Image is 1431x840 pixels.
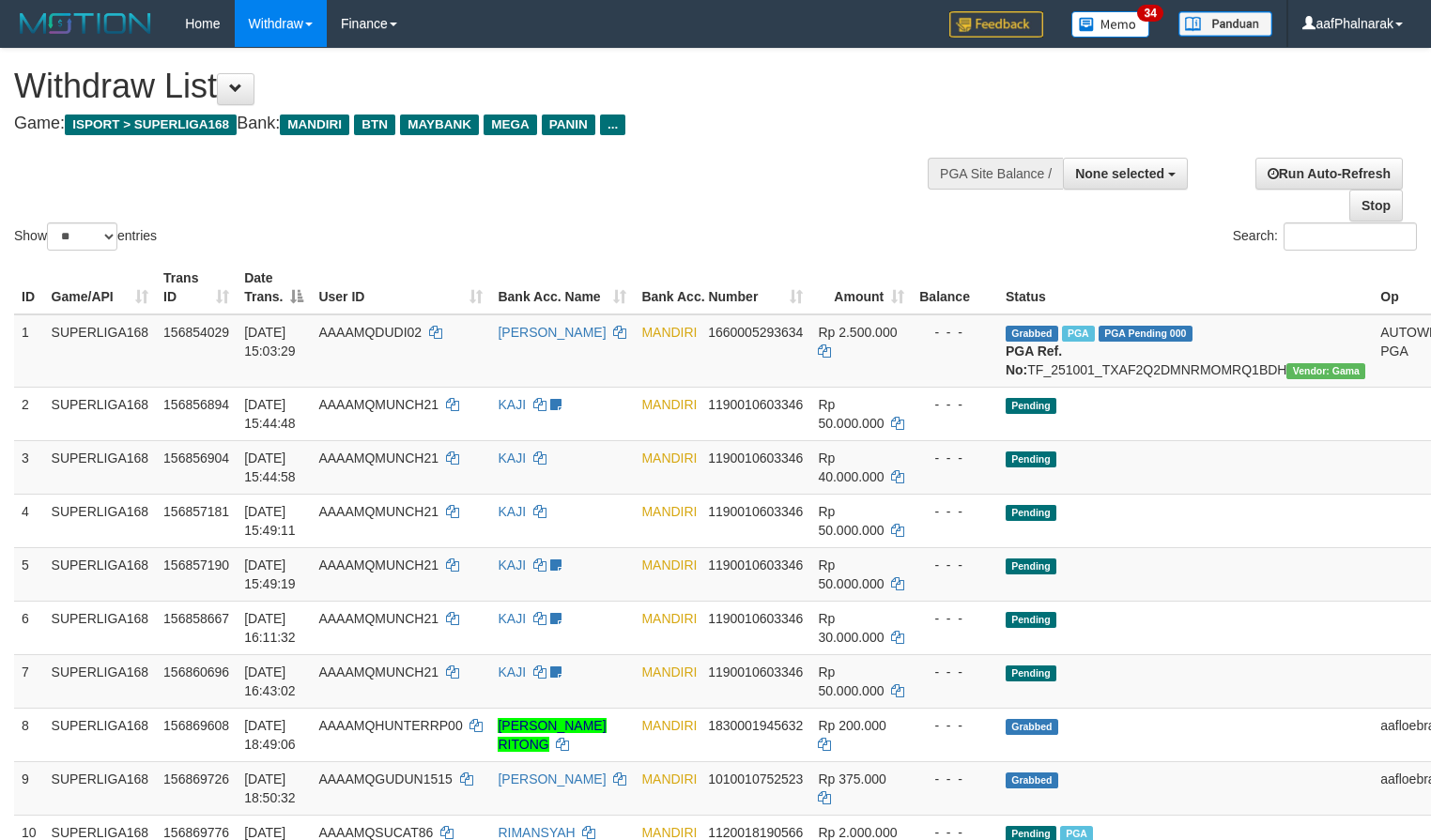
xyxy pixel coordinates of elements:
[634,261,810,314] th: Bank Acc. Number: activate to sort column ascending
[641,451,697,466] span: MANDIRI
[998,314,1373,388] td: TF_251001_TXAF2Q2DMNRMOMRQ1BDH
[14,387,44,440] td: 2
[498,397,526,412] a: KAJI
[44,601,157,654] td: SUPERLIGA168
[641,771,697,787] span: MANDIRI
[1062,326,1095,342] span: Marked by aafsoycanthlai
[708,664,803,680] span: Copy 1190010603346 to clipboard
[542,115,595,135] span: PANIN
[810,261,912,314] th: Amount: activate to sort column ascending
[641,504,697,519] span: MANDIRI
[600,115,625,135] span: ...
[919,663,991,681] div: - - -
[818,664,884,698] span: Rp 50.000.000
[163,664,229,680] span: 156860696
[818,325,897,340] span: Rp 2.500.000
[818,557,884,591] span: Rp 50.000.000
[919,609,991,628] div: - - -
[1255,158,1403,190] a: Run Auto-Refresh
[318,451,439,466] span: AAAAMQMUNCH21
[498,825,575,840] a: RIMANSYAH
[237,261,311,314] th: Date Trans.: activate to sort column descending
[1286,363,1365,379] span: Vendor URL: https://trx31.1velocity.biz
[919,716,991,735] div: - - -
[44,440,157,494] td: SUPERLIGA168
[44,261,157,314] th: Game/API: activate to sort column ascending
[1075,166,1164,181] span: None selected
[818,825,897,840] span: Rp 2.000.000
[708,771,803,787] span: Copy 1010010752523 to clipboard
[641,718,697,733] span: MANDIRI
[44,654,157,708] td: SUPERLIGA168
[708,397,803,412] span: Copy 1190010603346 to clipboard
[498,718,606,752] a: [PERSON_NAME] RITONG
[641,664,697,680] span: MANDIRI
[163,325,229,340] span: 156854029
[44,761,157,815] td: SUPERLIGA168
[44,547,157,601] td: SUPERLIGA168
[641,325,697,340] span: MANDIRI
[919,770,991,788] div: - - -
[311,261,490,314] th: User ID: activate to sort column ascending
[14,440,44,494] td: 3
[163,451,229,466] span: 156856904
[163,397,229,412] span: 156856894
[44,494,157,547] td: SUPERLIGA168
[1233,222,1417,251] label: Search:
[949,11,1043,38] img: Feedback.jpg
[318,611,439,626] span: AAAAMQMUNCH21
[498,451,526,466] a: KAJI
[47,222,117,251] select: Showentries
[912,261,998,314] th: Balance
[498,664,526,680] a: KAJI
[14,222,157,251] label: Show entries
[818,611,884,645] span: Rp 30.000.000
[1006,451,1056,467] span: Pending
[1071,11,1150,38] img: Button%20Memo.svg
[244,504,296,538] span: [DATE] 15:49:11
[318,557,439,573] span: AAAAMQMUNCH21
[318,718,462,733] span: AAAAMQHUNTERRP00
[163,611,229,626] span: 156858667
[318,397,439,412] span: AAAAMQMUNCH21
[156,261,237,314] th: Trans ID: activate to sort column ascending
[1063,158,1188,190] button: None selected
[44,387,157,440] td: SUPERLIGA168
[14,115,935,133] h4: Game: Bank:
[14,601,44,654] td: 6
[498,611,526,626] a: KAJI
[44,708,157,761] td: SUPERLIGA168
[44,314,157,388] td: SUPERLIGA168
[818,771,885,787] span: Rp 375.000
[818,718,885,733] span: Rp 200.000
[484,115,537,135] span: MEGA
[244,325,296,359] span: [DATE] 15:03:29
[1137,5,1162,22] span: 34
[244,771,296,805] span: [DATE] 18:50:32
[498,504,526,519] a: KAJI
[708,504,803,519] span: Copy 1190010603346 to clipboard
[14,708,44,761] td: 8
[1349,190,1403,221] a: Stop
[818,504,884,538] span: Rp 50.000.000
[818,451,884,484] span: Rp 40.000.000
[14,68,935,105] h1: Withdraw List
[163,825,229,840] span: 156869776
[1099,326,1192,342] span: PGA Pending
[818,397,884,431] span: Rp 50.000.000
[928,158,1063,190] div: PGA Site Balance /
[318,664,439,680] span: AAAAMQMUNCH21
[1006,344,1062,377] b: PGA Ref. No:
[163,718,229,733] span: 156869608
[708,325,803,340] span: Copy 1660005293634 to clipboard
[163,504,229,519] span: 156857181
[919,395,991,414] div: - - -
[244,611,296,645] span: [DATE] 16:11:32
[244,397,296,431] span: [DATE] 15:44:48
[14,494,44,547] td: 4
[1006,772,1058,788] span: Grabbed
[919,323,991,342] div: - - -
[998,261,1373,314] th: Status
[498,557,526,573] a: KAJI
[498,771,606,787] a: [PERSON_NAME]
